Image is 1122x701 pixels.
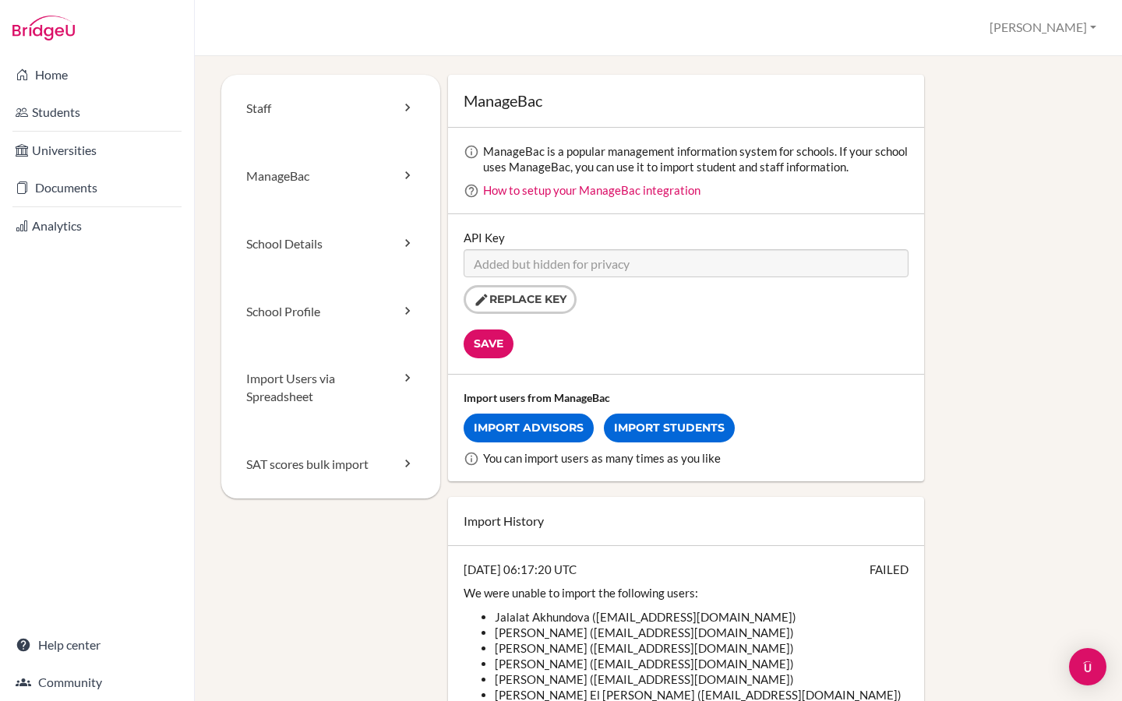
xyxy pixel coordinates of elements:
[464,390,909,406] div: Import users from ManageBac
[221,210,440,278] a: School Details
[3,210,191,241] a: Analytics
[495,671,909,687] li: Email has already been taken
[464,414,594,442] a: Import Advisors
[483,143,909,174] div: ManageBac is a popular management information system for schools. If your school uses ManageBac, ...
[464,249,909,277] input: Added but hidden for privacy
[1069,648,1106,685] div: Open Intercom Messenger
[3,629,191,660] a: Help center
[983,13,1103,42] button: [PERSON_NAME]
[221,278,440,346] a: School Profile
[870,562,909,577] span: FAILED
[464,513,909,530] h2: Import History
[464,329,513,358] input: Save
[483,450,909,466] div: You can import users as many times as you like
[464,230,505,245] label: API Key
[3,97,191,128] a: Students
[221,143,440,210] a: ManageBac
[495,640,909,656] li: Email has already been taken
[221,75,440,143] a: Staff
[464,90,909,111] h1: ManageBac
[495,625,909,640] li: Email has already been taken
[12,16,75,41] img: Bridge-U
[495,609,909,625] li: Email has already been taken
[495,656,909,671] li: Email has already been taken
[483,183,700,197] a: How to setup your ManageBac integration
[3,59,191,90] a: Home
[3,667,191,698] a: Community
[3,172,191,203] a: Documents
[3,135,191,166] a: Universities
[221,431,440,498] a: SAT scores bulk import
[464,285,577,314] button: Replace key
[221,345,440,431] a: Import Users via Spreadsheet
[464,585,909,601] p: We were unable to import the following users:
[604,414,735,442] a: Import Students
